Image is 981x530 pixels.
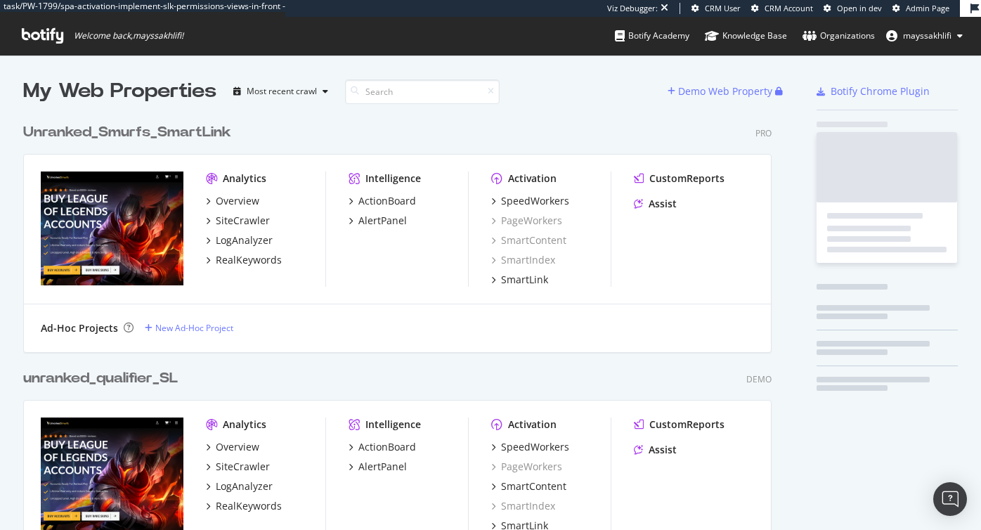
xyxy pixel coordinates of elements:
div: Knowledge Base [705,29,787,43]
div: Botify Academy [615,29,689,43]
a: Botify Academy [615,17,689,55]
a: Organizations [803,17,875,55]
div: Open Intercom Messenger [933,482,967,516]
span: CRM User [705,3,741,13]
a: CRM Account [751,3,813,14]
a: Admin Page [892,3,949,14]
div: Viz Debugger: [607,3,658,14]
span: CRM Account [765,3,813,13]
a: Knowledge Base [705,17,787,55]
button: mayssakhlifi [875,25,974,47]
a: CRM User [691,3,741,14]
span: mayssakhlifi [903,30,951,41]
span: Open in dev [837,3,882,13]
span: Admin Page [906,3,949,13]
a: Open in dev [824,3,882,14]
div: Organizations [803,29,875,43]
span: Welcome back, mayssakhlifi ! [74,30,183,41]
